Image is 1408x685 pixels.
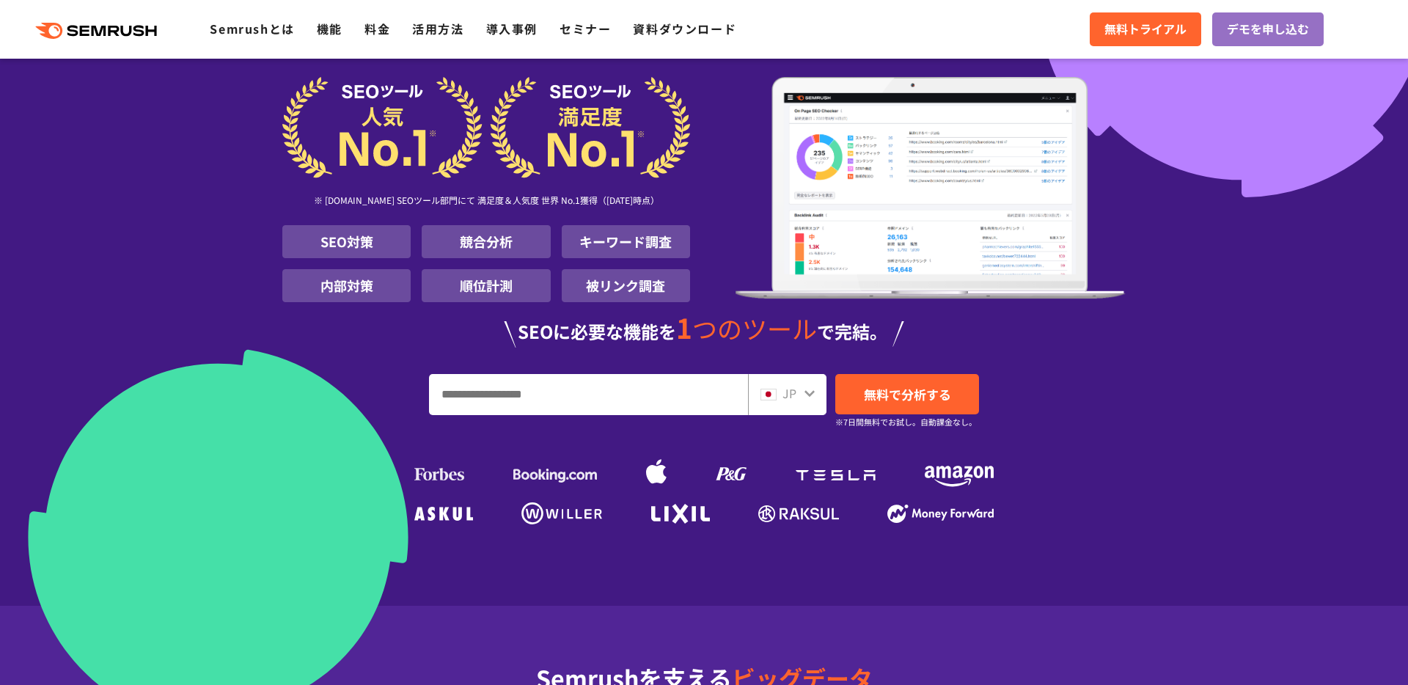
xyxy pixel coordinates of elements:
span: 無料で分析する [864,385,951,403]
a: デモを申し込む [1212,12,1324,46]
a: 活用方法 [412,20,463,37]
input: URL、キーワードを入力してください [430,375,747,414]
span: 1 [676,307,692,347]
a: 導入事例 [486,20,538,37]
a: 無料トライアル [1090,12,1201,46]
small: ※7日間無料でお試し。自動課金なし。 [835,415,977,429]
a: セミナー [560,20,611,37]
li: SEO対策 [282,225,411,258]
a: Semrushとは [210,20,294,37]
a: 機能 [317,20,342,37]
span: で完結。 [817,318,887,344]
a: 料金 [364,20,390,37]
span: JP [782,384,796,402]
li: 競合分析 [422,225,550,258]
li: キーワード調査 [562,225,690,258]
div: ※ [DOMAIN_NAME] SEOツール部門にて 満足度＆人気度 世界 No.1獲得（[DATE]時点） [282,178,690,225]
a: 無料で分析する [835,374,979,414]
li: 順位計測 [422,269,550,302]
div: SEOに必要な機能を [282,314,1126,348]
span: つのツール [692,310,817,346]
li: 内部対策 [282,269,411,302]
span: デモを申し込む [1227,20,1309,39]
li: 被リンク調査 [562,269,690,302]
span: 無料トライアル [1104,20,1187,39]
a: 資料ダウンロード [633,20,736,37]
